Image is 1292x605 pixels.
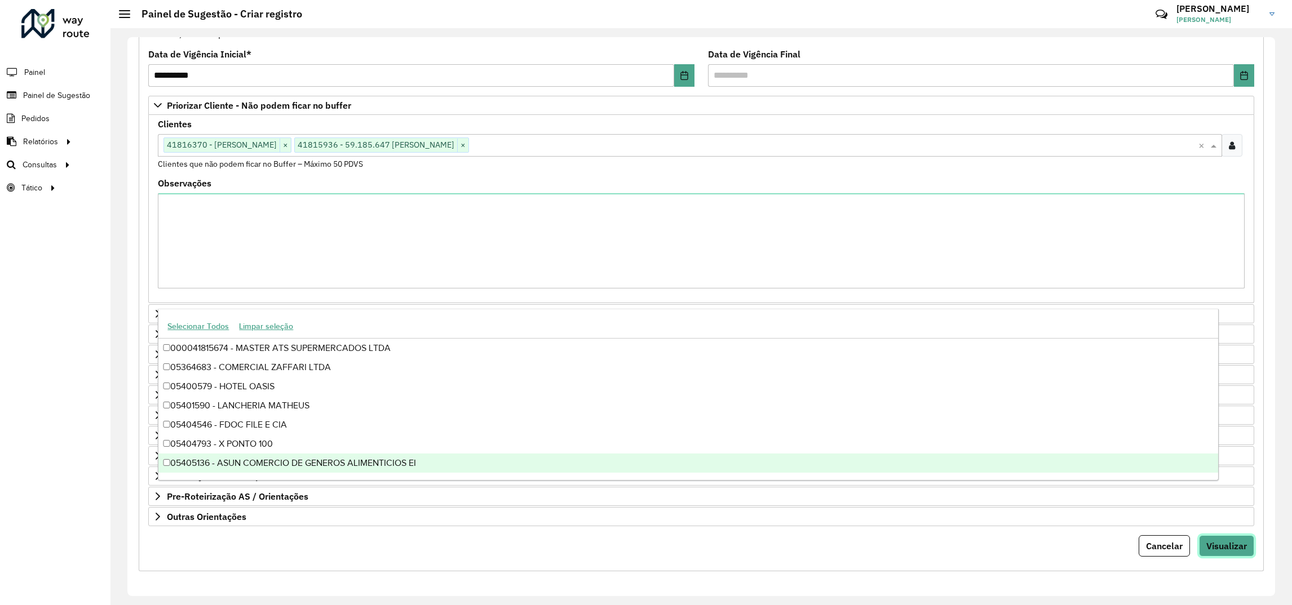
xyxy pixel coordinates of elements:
[21,182,42,194] span: Tático
[1199,535,1254,557] button: Visualizar
[148,507,1254,526] a: Outras Orientações
[158,415,1218,434] div: 05404546 - FDOC FILE E CIA
[167,492,308,501] span: Pre-Roteirização AS / Orientações
[148,304,1254,323] a: Preservar Cliente - Devem ficar no buffer, não roteirizar
[158,159,363,169] small: Clientes que não podem ficar no Buffer – Máximo 50 PDVS
[158,473,1218,492] div: 05405955 - COMERCIAL FLEX
[158,396,1218,415] div: 05401590 - LANCHERIA MATHEUS
[167,101,351,110] span: Priorizar Cliente - Não podem ficar no buffer
[1206,540,1247,551] span: Visualizar
[148,345,1254,364] a: Cliente para Multi-CDD/Internalização
[457,139,468,152] span: ×
[148,487,1254,506] a: Pre-Roteirização AS / Orientações
[130,8,302,20] h2: Painel de Sugestão - Criar registro
[708,47,800,61] label: Data de Vigência Final
[148,324,1254,344] a: Cliente para Recarga
[158,377,1218,396] div: 05400579 - HOTEL OASIS
[148,96,1254,115] a: Priorizar Cliente - Não podem ficar no buffer
[158,117,192,131] label: Clientes
[1139,535,1190,557] button: Cancelar
[1146,540,1183,551] span: Cancelar
[148,406,1254,425] a: Restrições FF: ACT
[167,512,246,521] span: Outras Orientações
[148,426,1254,445] a: Restrições Spot: Forma de Pagamento e Perfil de Descarga/Entrega
[1198,139,1208,152] span: Clear all
[148,385,1254,404] a: Mapas Sugeridos: Placa-Cliente
[674,64,694,87] button: Choose Date
[148,446,1254,465] a: Rota Noturna/Vespertina
[280,139,291,152] span: ×
[23,136,58,148] span: Relatórios
[295,138,457,152] span: 41815936 - 59.185.647 [PERSON_NAME]
[1176,15,1261,25] span: [PERSON_NAME]
[148,115,1254,303] div: Priorizar Cliente - Não podem ficar no buffer
[158,434,1218,453] div: 05404793 - X PONTO 100
[158,339,1218,358] div: 000041815674 - MASTER ATS SUPERMERCADOS LTDA
[23,90,90,101] span: Painel de Sugestão
[158,453,1218,473] div: 05405136 - ASUN COMERCIO DE GENEROS ALIMENTICIOS EI
[148,365,1254,384] a: Cliente Retira
[24,66,45,78] span: Painel
[234,318,298,335] button: Limpar seleção
[158,358,1218,377] div: 05364683 - COMERCIAL ZAFFARI LTDA
[23,159,57,171] span: Consultas
[158,176,211,190] label: Observações
[1234,64,1254,87] button: Choose Date
[148,466,1254,486] a: Orientações Rota Vespertina Janela de horário extraordinária
[164,138,280,152] span: 41816370 - [PERSON_NAME]
[1176,3,1261,14] h3: [PERSON_NAME]
[158,309,1218,481] ng-dropdown-panel: Options list
[1149,2,1174,26] a: Contato Rápido
[21,113,50,124] span: Pedidos
[162,318,234,335] button: Selecionar Todos
[148,47,251,61] label: Data de Vigência Inicial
